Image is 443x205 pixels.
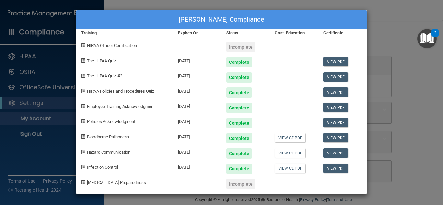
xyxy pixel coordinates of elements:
[323,87,348,97] a: View PDF
[87,180,146,185] span: [MEDICAL_DATA] Preparedness
[275,164,305,173] a: View CE PDF
[226,118,252,128] div: Complete
[87,58,116,63] span: The HIPAA Quiz
[221,29,270,37] div: Status
[323,103,348,112] a: View PDF
[226,103,252,113] div: Complete
[76,10,367,29] div: [PERSON_NAME] Compliance
[226,179,255,189] div: Incomplete
[330,159,435,185] iframe: Drift Widget Chat Controller
[434,33,436,41] div: 2
[87,119,135,124] span: Policies Acknowledgment
[87,74,122,78] span: The HIPAA Quiz #2
[270,29,318,37] div: Cont. Education
[323,118,348,127] a: View PDF
[275,133,305,142] a: View CE PDF
[226,87,252,98] div: Complete
[226,57,252,67] div: Complete
[323,148,348,158] a: View PDF
[173,98,221,113] div: [DATE]
[87,104,155,109] span: Employee Training Acknowledgment
[87,43,137,48] span: HIPAA Officer Certification
[226,133,252,143] div: Complete
[173,29,221,37] div: Expires On
[173,67,221,83] div: [DATE]
[323,72,348,82] a: View PDF
[318,29,367,37] div: Certificate
[173,128,221,143] div: [DATE]
[275,148,305,158] a: View CE PDF
[173,143,221,159] div: [DATE]
[226,72,252,83] div: Complete
[87,150,130,154] span: Hazard Communication
[323,164,348,173] a: View PDF
[173,52,221,67] div: [DATE]
[226,148,252,159] div: Complete
[226,42,255,52] div: Incomplete
[173,83,221,98] div: [DATE]
[226,164,252,174] div: Complete
[173,113,221,128] div: [DATE]
[87,89,154,94] span: HIPAA Policies and Procedures Quiz
[323,133,348,142] a: View PDF
[76,29,173,37] div: Training
[173,159,221,174] div: [DATE]
[87,165,118,170] span: Infection Control
[417,29,437,48] button: Open Resource Center, 2 new notifications
[323,57,348,66] a: View PDF
[87,134,129,139] span: Bloodborne Pathogens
